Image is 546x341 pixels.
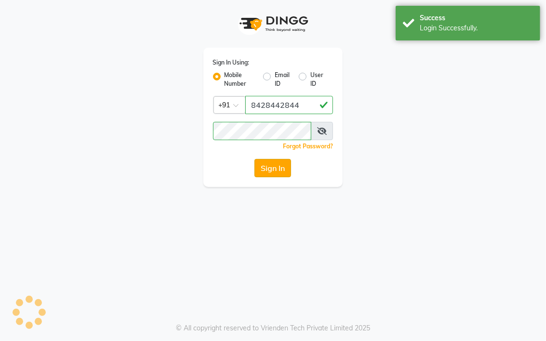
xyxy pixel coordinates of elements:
label: User ID [310,71,325,88]
button: Sign In [254,159,291,177]
img: logo1.svg [234,10,311,38]
input: Username [245,96,333,114]
label: Email ID [275,71,291,88]
input: Username [213,122,312,140]
label: Mobile Number [225,71,255,88]
div: Success [420,13,533,23]
a: Forgot Password? [283,143,333,150]
label: Sign In Using: [213,58,250,67]
div: Login Successfully. [420,23,533,33]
